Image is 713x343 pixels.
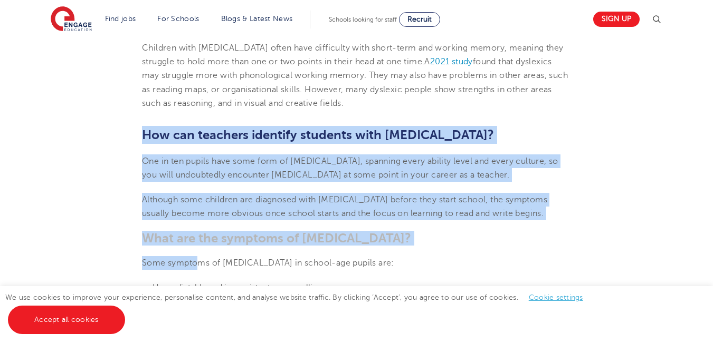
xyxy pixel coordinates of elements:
span: Although some children are diagnosed with [MEDICAL_DATA] before they start school, the symptoms u... [142,195,547,218]
img: Engage Education [51,6,92,33]
span: One in ten pupils have some form of [MEDICAL_DATA], spanning every ability level and every cultur... [142,156,558,180]
span: Recruit [407,15,432,23]
a: Find jobs [105,15,136,23]
span: . They may also have problems in other areas, such as reading maps, or organisational skills. How... [142,71,568,108]
a: 2021 study [430,57,473,66]
a: Cookie settings [529,293,583,301]
a: Accept all cookies [8,306,125,334]
b: What are the symptoms of [MEDICAL_DATA]? [142,231,411,246]
span: Some symptoms of [MEDICAL_DATA] in school-age pupils are: [142,258,394,268]
a: Sign up [593,12,640,27]
span: We use cookies to improve your experience, personalise content, and analyse website traffic. By c... [5,293,594,324]
b: How can teachers identify students with [MEDICAL_DATA]? [142,128,494,142]
span: Children with [MEDICAL_DATA] often have difficulty with short-term and working memory, meaning th... [142,43,564,66]
a: For Schools [157,15,199,23]
a: Recruit [399,12,440,27]
span: A [424,57,430,66]
a: Blogs & Latest News [221,15,293,23]
span: Unpredictable and inconsistent poor spelling [153,283,322,292]
span: Schools looking for staff [329,16,397,23]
